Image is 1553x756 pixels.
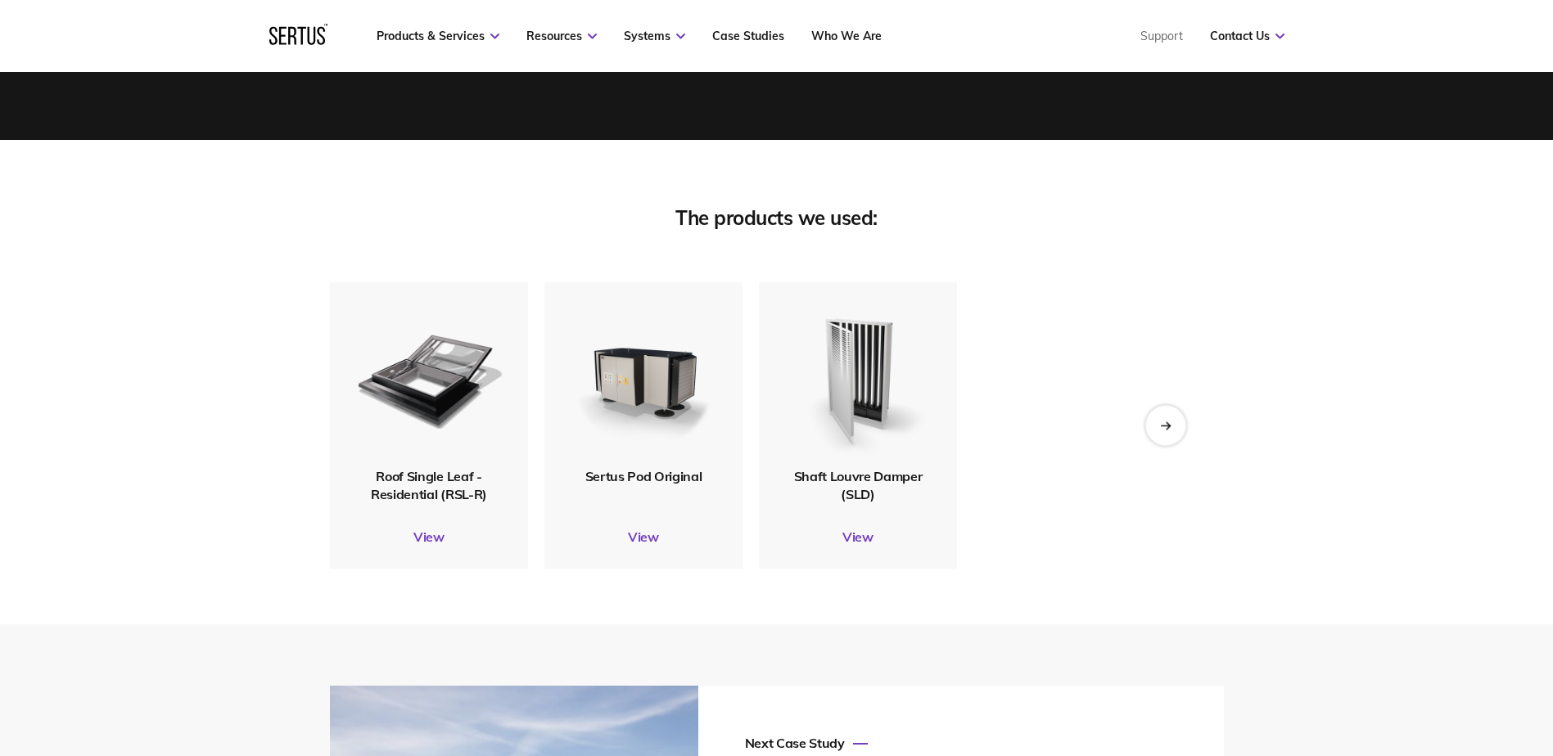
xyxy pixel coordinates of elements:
div: Next Case Study [745,735,1177,751]
span: Shaft Louvre Damper (SLD) [793,467,922,502]
span: Roof Single Leaf - Residential (RSL-R) [371,467,487,502]
a: View [330,529,528,545]
iframe: Chat Widget [1258,566,1553,756]
a: View [544,529,743,545]
a: Resources [526,29,597,43]
div: The products we used: [330,205,1224,230]
span: Sertus Pod Original [585,467,702,484]
a: Systems [624,29,685,43]
a: Case Studies [712,29,784,43]
a: Products & Services [377,29,499,43]
a: Support [1140,29,1183,43]
a: View [759,529,957,545]
a: Who We Are [811,29,882,43]
a: Contact Us [1210,29,1284,43]
div: Next slide [1145,405,1185,445]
